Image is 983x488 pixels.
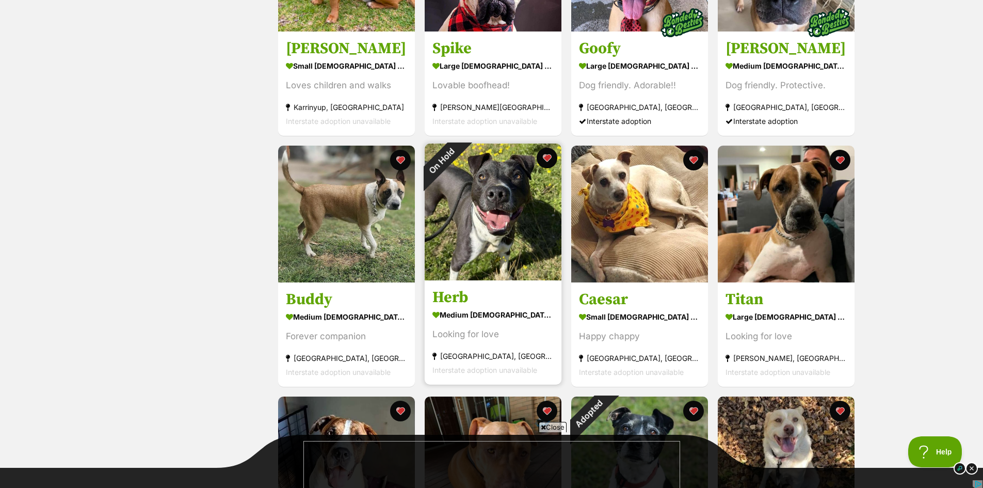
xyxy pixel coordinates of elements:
div: On Hold [411,130,472,191]
div: Karrinyup, [GEOGRAPHIC_DATA] [286,100,407,114]
a: [PERSON_NAME] small [DEMOGRAPHIC_DATA] Dog Loves children and walks Karrinyup, [GEOGRAPHIC_DATA] ... [278,31,415,136]
div: [PERSON_NAME][GEOGRAPHIC_DATA] [432,100,554,114]
div: Interstate adoption [579,114,700,128]
button: favourite [683,401,704,421]
div: [GEOGRAPHIC_DATA], [GEOGRAPHIC_DATA] [432,349,554,363]
span: Interstate adoption unavailable [432,366,537,374]
button: favourite [537,148,557,168]
img: info_dark.svg [954,462,966,475]
h3: Spike [432,39,554,58]
h3: [PERSON_NAME] [286,39,407,58]
div: large [DEMOGRAPHIC_DATA] Dog [579,58,700,73]
img: Herb [425,144,561,280]
h3: Caesar [579,290,700,309]
div: Loves children and walks [286,78,407,92]
div: Adopted [557,383,619,445]
a: [PERSON_NAME] medium [DEMOGRAPHIC_DATA] Dog Dog friendly. Protective. [GEOGRAPHIC_DATA], [GEOGRAP... [718,31,855,136]
a: Herb medium [DEMOGRAPHIC_DATA] Dog Looking for love [GEOGRAPHIC_DATA], [GEOGRAPHIC_DATA] Intersta... [425,280,561,385]
div: Interstate adoption [726,114,847,128]
div: [GEOGRAPHIC_DATA], [GEOGRAPHIC_DATA] [579,100,700,114]
a: Goofy large [DEMOGRAPHIC_DATA] Dog Dog friendly. Adorable!! [GEOGRAPHIC_DATA], [GEOGRAPHIC_DATA] ... [571,31,708,136]
div: Happy chappy [579,329,700,343]
button: favourite [830,401,850,421]
div: small [DEMOGRAPHIC_DATA] Dog [579,309,700,324]
div: Forever companion [286,329,407,343]
h3: Herb [432,288,554,307]
button: favourite [830,150,850,170]
h3: Titan [726,290,847,309]
span: Interstate adoption unavailable [286,117,391,125]
div: [GEOGRAPHIC_DATA], [GEOGRAPHIC_DATA] [726,100,847,114]
span: Interstate adoption unavailable [726,368,830,376]
div: medium [DEMOGRAPHIC_DATA] Dog [726,58,847,73]
button: favourite [390,401,411,421]
div: Lovable boofhead! [432,78,554,92]
button: favourite [537,401,557,421]
img: close_dark.svg [965,462,978,475]
div: [GEOGRAPHIC_DATA], [GEOGRAPHIC_DATA] [579,351,700,365]
a: Titan large [DEMOGRAPHIC_DATA] Dog Looking for love [PERSON_NAME], [GEOGRAPHIC_DATA] Interstate a... [718,282,855,387]
div: [PERSON_NAME], [GEOGRAPHIC_DATA] [726,351,847,365]
div: large [DEMOGRAPHIC_DATA] Dog [432,58,554,73]
a: Spike large [DEMOGRAPHIC_DATA] Dog Lovable boofhead! [PERSON_NAME][GEOGRAPHIC_DATA] Interstate ad... [425,31,561,136]
div: Looking for love [726,329,847,343]
a: Buddy medium [DEMOGRAPHIC_DATA] Dog Forever companion [GEOGRAPHIC_DATA], [GEOGRAPHIC_DATA] Inters... [278,282,415,387]
h3: Buddy [286,290,407,309]
div: small [DEMOGRAPHIC_DATA] Dog [286,58,407,73]
img: Titan [718,146,855,282]
div: medium [DEMOGRAPHIC_DATA] Dog [286,309,407,324]
h3: [PERSON_NAME] [726,39,847,58]
div: medium [DEMOGRAPHIC_DATA] Dog [432,307,554,322]
span: Interstate adoption unavailable [432,117,537,125]
img: Buddy [278,146,415,282]
span: Interstate adoption unavailable [579,368,684,376]
div: Looking for love [432,327,554,341]
a: On Hold [425,272,561,282]
a: Caesar small [DEMOGRAPHIC_DATA] Dog Happy chappy [GEOGRAPHIC_DATA], [GEOGRAPHIC_DATA] Interstate ... [571,282,708,387]
h3: Goofy [579,39,700,58]
span: Close [539,422,567,432]
div: Dog friendly. Protective. [726,78,847,92]
img: Caesar [571,146,708,282]
div: large [DEMOGRAPHIC_DATA] Dog [726,309,847,324]
span: Interstate adoption unavailable [286,368,391,376]
div: [GEOGRAPHIC_DATA], [GEOGRAPHIC_DATA] [286,351,407,365]
button: favourite [683,150,704,170]
button: favourite [390,150,411,170]
div: Dog friendly. Adorable!! [579,78,700,92]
